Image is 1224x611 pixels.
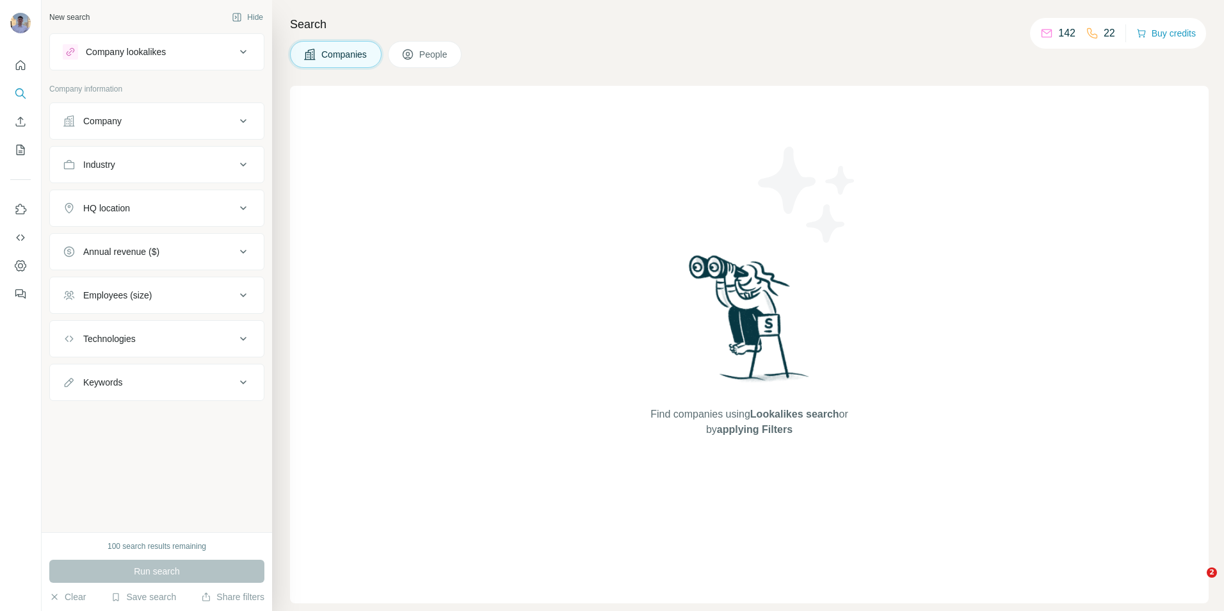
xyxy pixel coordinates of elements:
[1207,567,1217,578] span: 2
[290,15,1209,33] h4: Search
[50,367,264,398] button: Keywords
[50,193,264,224] button: HQ location
[10,54,31,77] button: Quick start
[1104,26,1115,41] p: 22
[49,83,264,95] p: Company information
[50,149,264,180] button: Industry
[1058,26,1075,41] p: 142
[10,82,31,105] button: Search
[750,409,839,420] span: Lookalikes search
[50,106,264,136] button: Company
[201,591,264,603] button: Share filters
[683,252,816,395] img: Surfe Illustration - Woman searching with binoculars
[49,12,90,23] div: New search
[83,376,122,389] div: Keywords
[223,8,272,27] button: Hide
[111,591,176,603] button: Save search
[83,158,115,171] div: Industry
[10,198,31,221] button: Use Surfe on LinkedIn
[83,245,159,258] div: Annual revenue ($)
[49,591,86,603] button: Clear
[10,110,31,133] button: Enrich CSV
[83,115,122,127] div: Company
[10,226,31,249] button: Use Surfe API
[10,13,31,33] img: Avatar
[10,254,31,277] button: Dashboard
[50,323,264,354] button: Technologies
[1180,567,1211,598] iframe: Intercom live chat
[83,332,136,345] div: Technologies
[1136,24,1196,42] button: Buy credits
[50,280,264,311] button: Employees (size)
[647,407,851,437] span: Find companies using or by
[108,541,206,552] div: 100 search results remaining
[83,202,130,215] div: HQ location
[321,48,368,61] span: Companies
[50,37,264,67] button: Company lookalikes
[750,137,865,252] img: Surfe Illustration - Stars
[50,236,264,267] button: Annual revenue ($)
[419,48,449,61] span: People
[10,282,31,305] button: Feedback
[10,138,31,161] button: My lists
[83,289,152,302] div: Employees (size)
[86,45,166,58] div: Company lookalikes
[717,424,793,435] span: applying Filters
